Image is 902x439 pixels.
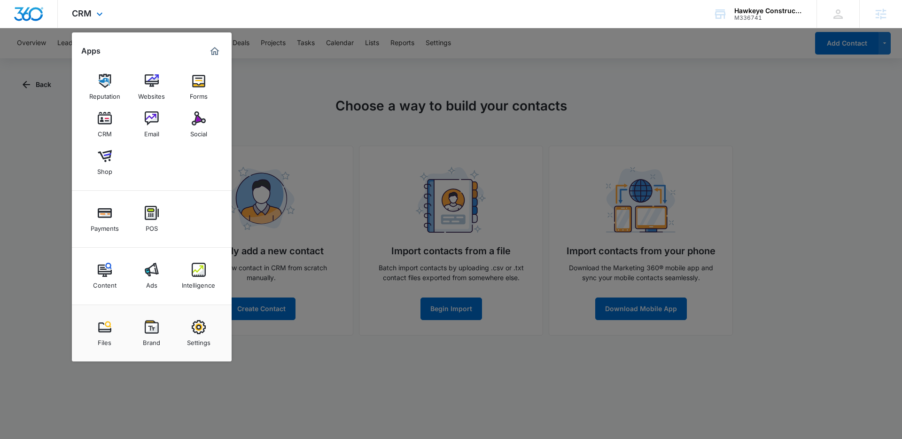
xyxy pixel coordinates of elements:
[190,88,208,100] div: Forms
[87,107,123,142] a: CRM
[187,334,210,346] div: Settings
[97,163,112,175] div: Shop
[138,88,165,100] div: Websites
[146,220,158,232] div: POS
[134,201,170,237] a: POS
[87,258,123,294] a: Content
[89,88,120,100] div: Reputation
[98,125,112,138] div: CRM
[93,277,117,289] div: Content
[181,258,217,294] a: Intelligence
[87,69,123,105] a: Reputation
[91,220,119,232] div: Payments
[207,44,222,59] a: Marketing 360® Dashboard
[98,334,111,346] div: Files
[181,69,217,105] a: Forms
[134,315,170,351] a: Brand
[87,201,123,237] a: Payments
[146,277,157,289] div: Ads
[734,7,803,15] div: account name
[134,69,170,105] a: Websites
[134,107,170,142] a: Email
[181,107,217,142] a: Social
[72,8,92,18] span: CRM
[87,144,123,180] a: Shop
[190,125,207,138] div: Social
[81,47,101,55] h2: Apps
[143,334,160,346] div: Brand
[181,315,217,351] a: Settings
[87,315,123,351] a: Files
[144,125,159,138] div: Email
[734,15,803,21] div: account id
[134,258,170,294] a: Ads
[182,277,215,289] div: Intelligence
